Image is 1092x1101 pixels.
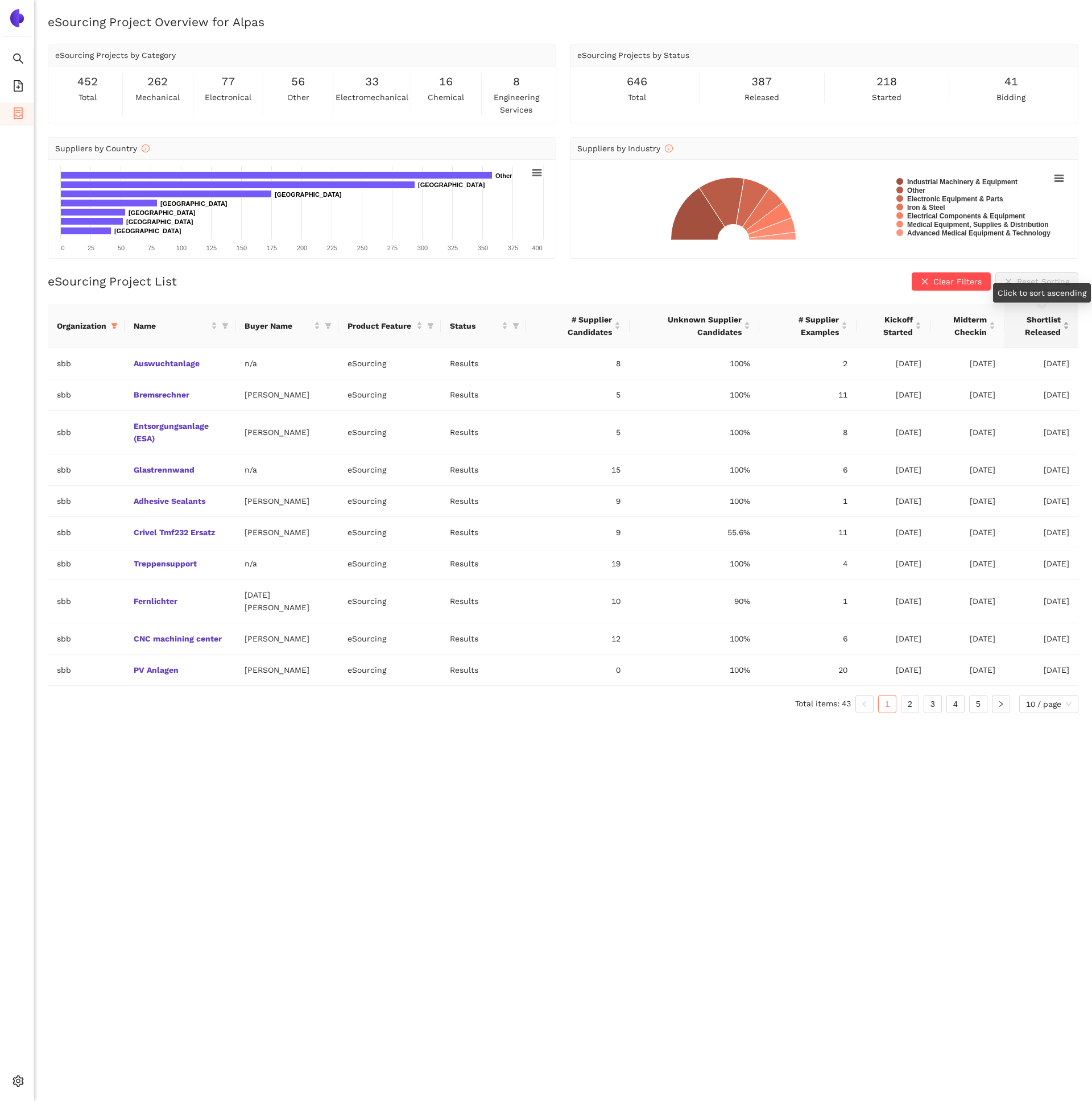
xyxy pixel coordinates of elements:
td: [PERSON_NAME] [235,486,338,517]
span: 646 [627,73,647,90]
td: 100% [630,379,759,411]
td: [PERSON_NAME] [235,517,338,548]
td: sbb [48,623,125,655]
td: [DATE] [857,486,930,517]
td: 100% [630,411,759,454]
span: close [921,278,929,287]
button: right [992,695,1010,713]
td: 15 [526,454,630,486]
span: filter [222,322,229,329]
text: [GEOGRAPHIC_DATA] [160,200,227,207]
span: filter [325,322,332,329]
td: Results [441,548,526,580]
span: filter [109,317,120,334]
text: 325 [448,245,458,251]
text: 0 [61,245,64,251]
span: Midterm Checkin [940,313,987,338]
span: filter [427,322,434,329]
td: [DATE] [1004,348,1078,379]
td: 100% [630,655,759,686]
span: # Supplier Examples [768,313,839,338]
span: file-add [13,76,24,99]
span: total [78,91,97,104]
td: eSourcing [338,548,441,580]
td: eSourcing [338,454,441,486]
td: n/a [235,548,338,580]
td: 6 [759,623,857,655]
th: this column's title is Unknown Supplier Candidates,this column is sortable [630,304,759,348]
td: 55.6% [630,517,759,548]
td: [DATE] [857,348,930,379]
th: this column's title is Midterm Checkin,this column is sortable [930,304,1004,348]
td: sbb [48,454,125,486]
td: Results [441,348,526,379]
text: 100 [176,245,187,251]
text: 125 [206,245,217,251]
td: eSourcing [338,486,441,517]
text: Electronic Equipment & Parts [907,195,1003,203]
th: this column's title is Shortlist Released,this column is sortable [1004,304,1078,348]
td: [DATE] [1004,454,1078,486]
text: 375 [508,245,518,251]
text: [GEOGRAPHIC_DATA] [129,209,196,216]
span: info-circle [142,144,150,152]
span: Suppliers by Country [55,144,150,153]
span: chemical [428,91,464,104]
td: 12 [526,623,630,655]
th: this column's title is # Supplier Examples,this column is sortable [759,304,857,348]
span: released [744,91,779,104]
td: eSourcing [338,623,441,655]
td: [DATE] [930,379,1004,411]
button: closeClear Filters [912,272,991,291]
text: Other [495,172,512,179]
td: 100% [630,348,759,379]
text: 400 [532,245,542,251]
span: Status [450,320,499,332]
text: Advanced Medical Equipment & Technology [907,229,1050,237]
a: 1 [879,696,896,713]
td: [DATE] [1004,379,1078,411]
text: 150 [237,245,247,251]
text: [GEOGRAPHIC_DATA] [126,218,193,225]
span: 56 [291,73,305,90]
td: [DATE] [1004,655,1078,686]
span: filter [512,322,519,329]
img: Logo [8,9,26,27]
span: electronical [205,91,251,104]
th: this column's title is Status,this column is sortable [441,304,526,348]
th: this column's title is # Supplier Candidates,this column is sortable [526,304,630,348]
td: [DATE] [1004,623,1078,655]
text: 175 [267,245,277,251]
li: Total items: 43 [795,695,851,713]
text: 25 [88,245,94,251]
span: 33 [365,73,379,90]
td: 4 [759,548,857,580]
td: n/a [235,348,338,379]
td: [PERSON_NAME] [235,411,338,454]
td: [DATE] [857,655,930,686]
td: [DATE] [1004,486,1078,517]
td: [DATE] [857,580,930,623]
span: Shortlist Released [1014,313,1061,338]
td: 9 [526,517,630,548]
td: sbb [48,486,125,517]
text: [GEOGRAPHIC_DATA] [418,181,485,188]
td: 100% [630,548,759,580]
td: [DATE] [930,580,1004,623]
h2: eSourcing Project Overview for Alpas [48,14,1078,30]
td: 11 [759,379,857,411]
td: 1 [759,486,857,517]
span: eSourcing Projects by Status [577,51,689,60]
td: eSourcing [338,580,441,623]
td: eSourcing [338,517,441,548]
td: 8 [759,411,857,454]
text: 225 [327,245,337,251]
td: [DATE] [930,655,1004,686]
td: [DATE] [857,623,930,655]
span: total [628,91,646,104]
span: engineering services [484,91,549,116]
td: [DATE] [930,548,1004,580]
li: Next Page [992,695,1010,713]
span: Name [134,320,209,332]
span: Suppliers by Industry [577,144,673,153]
